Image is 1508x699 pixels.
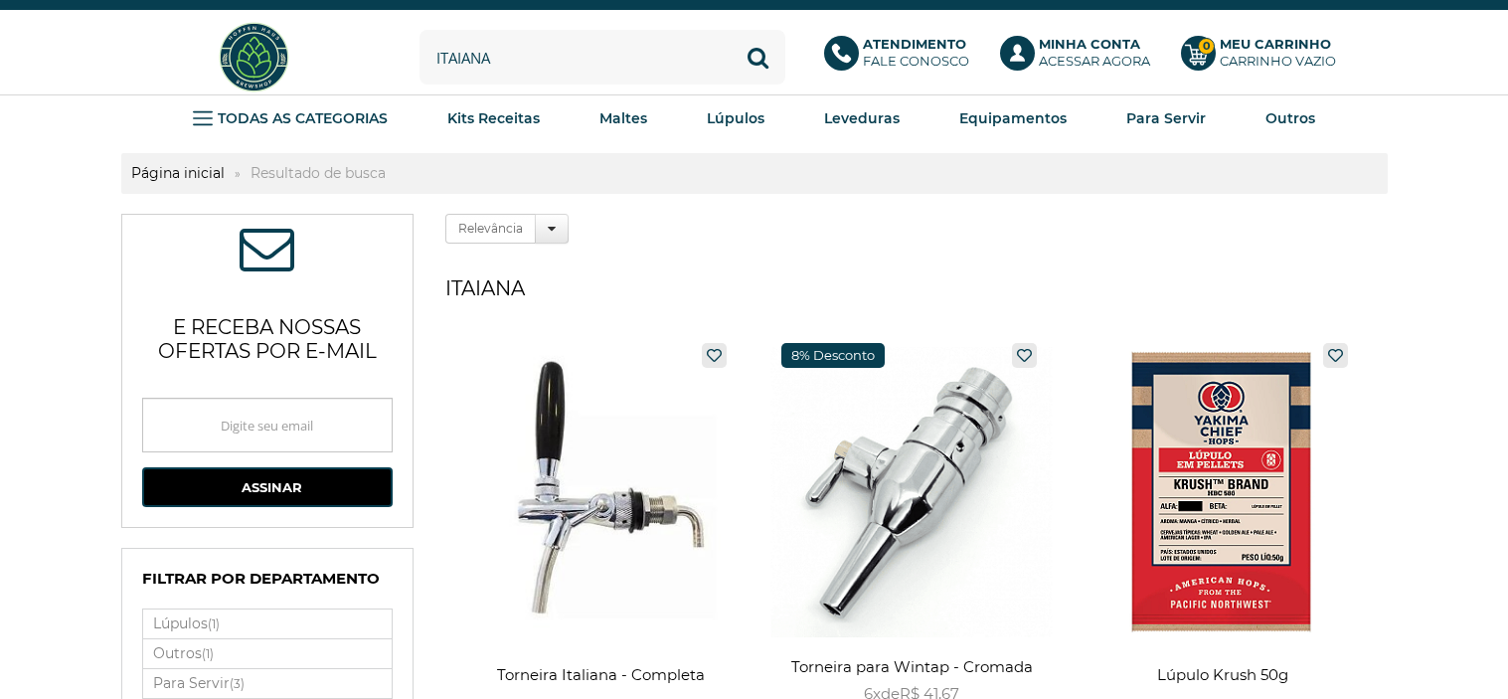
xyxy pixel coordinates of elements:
[143,639,392,668] label: Outros
[1198,38,1215,55] strong: 0
[824,36,980,80] a: AtendimentoFale conosco
[1039,36,1140,52] b: Minha Conta
[241,164,396,182] strong: Resultado de busca
[142,398,393,452] input: Digite seu email
[1220,53,1336,70] div: Carrinho Vazio
[731,30,785,85] button: Buscar
[142,467,393,507] button: Assinar
[143,610,392,638] label: Lúpulos
[143,669,392,698] a: Para Servir(3)
[707,103,764,133] a: Lúpulos
[217,20,291,94] img: Hopfen Haus BrewShop
[218,109,388,127] strong: TODAS AS CATEGORIAS
[1126,109,1206,127] strong: Para Servir
[959,109,1067,127] strong: Equipamentos
[824,109,900,127] strong: Leveduras
[863,36,966,52] b: Atendimento
[445,268,1387,308] h1: itaiana
[1039,36,1150,70] p: Acessar agora
[208,616,220,631] small: (1)
[193,103,388,133] a: TODAS AS CATEGORIAS
[863,36,969,70] p: Fale conosco
[599,103,647,133] a: Maltes
[121,164,235,182] a: Página inicial
[142,290,393,378] p: e receba nossas ofertas por e-mail
[707,109,764,127] strong: Lúpulos
[447,103,540,133] a: Kits Receitas
[1220,36,1331,52] b: Meu Carrinho
[1265,109,1315,127] strong: Outros
[1265,103,1315,133] a: Outros
[142,569,393,599] h4: Filtrar por Departamento
[445,214,536,244] label: Relevância
[1000,36,1161,80] a: Minha ContaAcessar agora
[143,669,392,698] label: Para Servir
[959,103,1067,133] a: Equipamentos
[447,109,540,127] strong: Kits Receitas
[230,676,245,691] small: (3)
[599,109,647,127] strong: Maltes
[240,235,294,270] span: ASSINE NOSSA NEWSLETTER
[143,639,392,668] a: Outros(1)
[1126,103,1206,133] a: Para Servir
[143,610,392,638] a: Lúpulos(1)
[202,646,214,661] small: (1)
[419,30,785,85] input: Digite o que você procura
[824,103,900,133] a: Leveduras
